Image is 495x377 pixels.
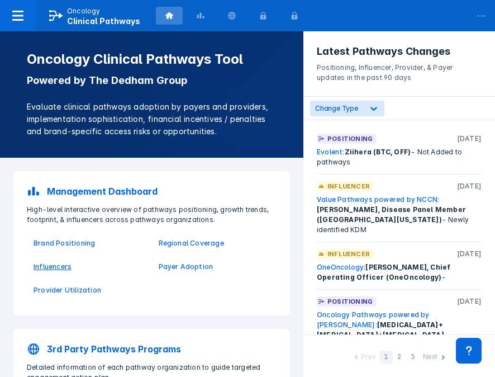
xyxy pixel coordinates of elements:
[317,263,450,281] span: [PERSON_NAME], Chief Operating Officer (OneOncology)
[27,51,277,67] h1: Oncology Clinical Pathways Tool
[20,205,283,225] p: High-level interactive overview of pathways positioning, growth trends, footprint, & influencers ...
[317,310,430,329] a: Oncology Pathways powered by [PERSON_NAME]:
[317,148,345,156] a: Evolent:
[457,181,482,191] p: [DATE]
[34,238,145,248] a: Brand Positioning
[317,321,444,349] span: [MEDICAL_DATA]+[MEDICAL_DATA]+[MEDICAL_DATA] ([MEDICAL_DATA], Maintenance)
[27,101,277,138] p: Evaluate clinical pathways adoption by payers and providers, implementation sophistication, finan...
[159,238,270,248] a: Regional Coverage
[361,352,375,364] div: Prev
[317,45,482,58] h3: Latest Pathways Changes
[317,58,482,83] p: Positioning, Influencer, Provider, & Payer updates in the past 90 days
[317,195,482,235] div: - Newly identified KDM
[317,262,482,282] div: -
[406,351,420,364] div: 3
[457,134,482,144] p: [DATE]
[393,351,406,364] div: 2
[34,285,145,295] a: Provider Utilization
[470,2,493,25] div: ...
[34,262,145,272] a: Influencers
[315,104,358,112] span: Change Type
[457,296,482,307] p: [DATE]
[317,195,439,204] a: Value Pathways powered by NCCN:
[327,249,370,259] p: Influencer
[327,296,373,307] p: Positioning
[47,342,181,356] p: 3rd Party Pathways Programs
[327,181,370,191] p: Influencer
[20,336,283,362] a: 3rd Party Pathways Programs
[457,249,482,259] p: [DATE]
[327,134,373,144] p: Positioning
[423,352,437,364] div: Next
[67,16,140,26] span: Clinical Pathways
[159,262,270,272] a: Payer Adoption
[456,338,482,364] div: Contact Support
[67,6,101,16] p: Oncology
[317,263,365,271] a: OneOncology:
[317,205,466,224] span: [PERSON_NAME], Disease Panel Member ([GEOGRAPHIC_DATA][US_STATE])
[47,185,158,198] p: Management Dashboard
[20,178,283,205] a: Management Dashboard
[345,148,411,156] span: Ziihera (BTC, OFF)
[379,351,393,364] div: 1
[27,74,277,87] p: Powered by The Dedham Group
[317,147,482,167] div: - Not Added to pathways
[317,310,482,360] div: - Reviewed and added to pathways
